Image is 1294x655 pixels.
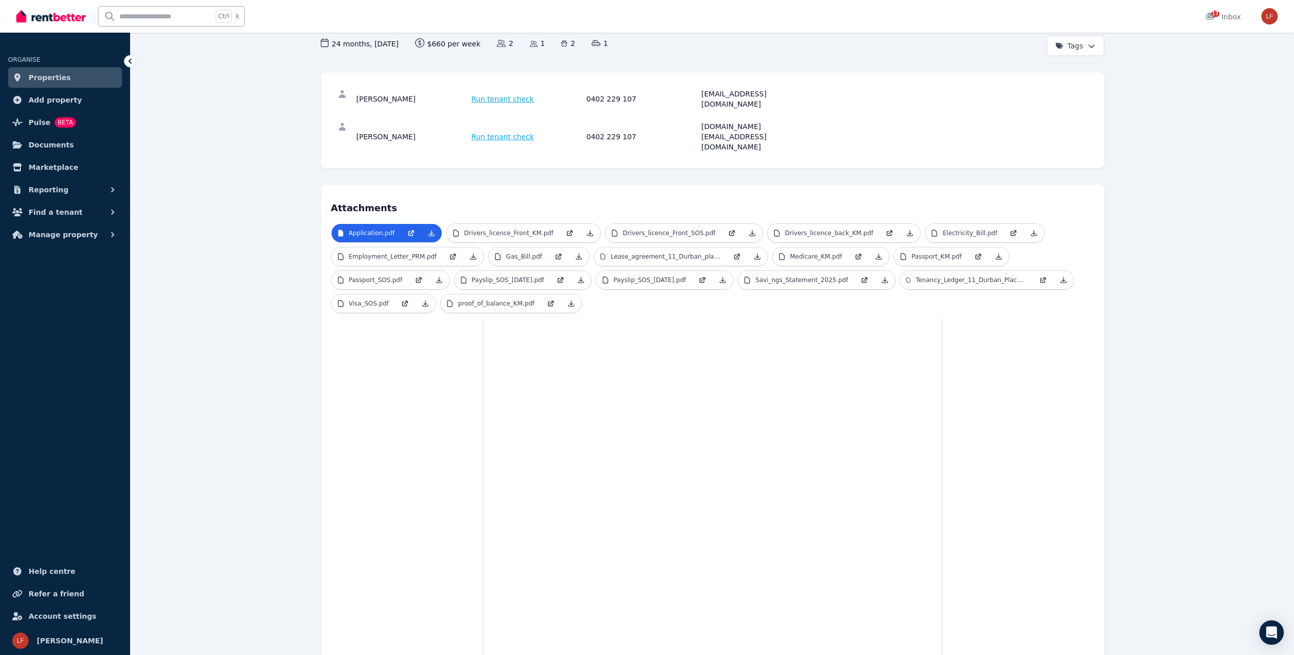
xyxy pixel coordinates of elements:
[916,276,1027,284] p: Tenancy_Ledger_11_Durban_Place_Warnbro.pdf
[29,161,78,173] span: Marketplace
[879,224,900,242] a: Open in new Tab
[471,132,534,142] span: Run tenant check
[332,294,395,313] a: Visa_SOS.pdf
[321,38,399,49] span: 24 months , [DATE]
[701,89,814,109] div: [EMAIL_ADDRESS][DOMAIN_NAME]
[236,12,239,20] span: k
[332,224,401,242] a: Application.pdf
[596,271,692,289] a: Payslip_SOS_[DATE].pdf
[8,67,122,88] a: Properties
[943,229,997,237] p: Electricity_Bill.pdf
[8,135,122,155] a: Documents
[548,247,569,266] a: Open in new Tab
[454,271,550,289] a: Payslip_SOS_[DATE].pdf
[497,38,513,48] span: 2
[768,224,879,242] a: Drivers_licence_back_KM.pdf
[854,271,875,289] a: Open in new Tab
[472,276,544,284] p: Payslip_SOS_[DATE].pdf
[925,224,1003,242] a: Electricity_Bill.pdf
[471,94,534,104] span: Run tenant check
[443,247,463,266] a: Open in new Tab
[738,271,854,289] a: Savi_ngs_Statement_2025.pdf
[900,271,1033,289] a: Tenancy_Ledger_11_Durban_Place_Warnbro.pdf
[429,271,449,289] a: Download Attachment
[29,71,71,84] span: Properties
[415,38,481,49] span: $660 per week
[692,271,713,289] a: Open in new Tab
[349,253,437,261] p: Employment_Letter_PRM.pdf
[409,271,429,289] a: Open in new Tab
[55,117,76,128] span: BETA
[561,38,575,48] span: 2
[848,247,869,266] a: Open in new Tab
[875,271,895,289] a: Download Attachment
[894,247,968,266] a: Passport_KM.pdf
[713,271,733,289] a: Download Attachment
[8,224,122,245] button: Manage property
[587,121,699,152] div: 0402 229 107
[447,224,560,242] a: Drivers_licence_Front_KM.pdf
[968,247,988,266] a: Open in new Tab
[8,112,122,133] a: PulseBETA
[605,224,722,242] a: Drivers_licence_Front_SOS.pdf
[623,229,716,237] p: Drivers_licence_Front_SOS.pdf
[1003,224,1024,242] a: Open in new Tab
[357,121,469,152] div: [PERSON_NAME]
[8,180,122,200] button: Reporting
[790,253,842,261] p: Medicare_KM.pdf
[1047,36,1104,56] button: Tags
[441,294,541,313] a: proof_of_balance_KM.pdf
[16,9,86,24] img: RentBetter
[8,157,122,178] a: Marketplace
[911,253,962,261] p: Passport_KM.pdf
[8,90,122,110] a: Add property
[755,276,848,284] p: Savi_ngs_Statement_2025.pdf
[29,229,98,241] span: Manage property
[571,271,591,289] a: Download Attachment
[569,247,589,266] a: Download Attachment
[8,606,122,626] a: Account settings
[489,247,548,266] a: Gas_Bill.pdf
[1033,271,1053,289] a: Open in new Tab
[550,271,571,289] a: Open in new Tab
[29,588,84,600] span: Refer a friend
[458,299,535,308] p: proof_of_balance_KM.pdf
[8,202,122,222] button: Find a tenant
[421,224,442,242] a: Download Attachment
[614,276,686,284] p: Payslip_SOS_[DATE].pdf
[611,253,721,261] p: Lease_agreement_11_Durban_place.pdf
[785,229,873,237] p: Drivers_licence_back_KM.pdf
[869,247,889,266] a: Download Attachment
[464,229,553,237] p: Drivers_licence_Front_KM.pdf
[463,247,484,266] a: Download Attachment
[415,294,436,313] a: Download Attachment
[701,121,814,152] div: [DOMAIN_NAME][EMAIL_ADDRESS][DOMAIN_NAME]
[900,224,920,242] a: Download Attachment
[594,247,727,266] a: Lease_agreement_11_Durban_place.pdf
[530,38,545,48] span: 1
[401,224,421,242] a: Open in new Tab
[560,224,580,242] a: Open in new Tab
[773,247,848,266] a: Medicare_KM.pdf
[8,561,122,582] a: Help centre
[349,276,402,284] p: Passport_SOS.pdf
[29,610,96,622] span: Account settings
[395,294,415,313] a: Open in new Tab
[331,195,1094,215] h4: Attachments
[1205,12,1241,22] div: Inbox
[722,224,742,242] a: Open in new Tab
[988,247,1009,266] a: Download Attachment
[357,89,469,109] div: [PERSON_NAME]
[580,224,600,242] a: Download Attachment
[349,229,395,237] p: Application.pdf
[1261,8,1278,24] img: Lee Farrell
[29,116,50,129] span: Pulse
[29,184,68,196] span: Reporting
[8,56,40,63] span: ORGANISE
[216,10,232,23] span: Ctrl
[349,299,389,308] p: Visa_SOS.pdf
[12,633,29,649] img: Lee Farrell
[29,206,83,218] span: Find a tenant
[29,94,82,106] span: Add property
[727,247,747,266] a: Open in new Tab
